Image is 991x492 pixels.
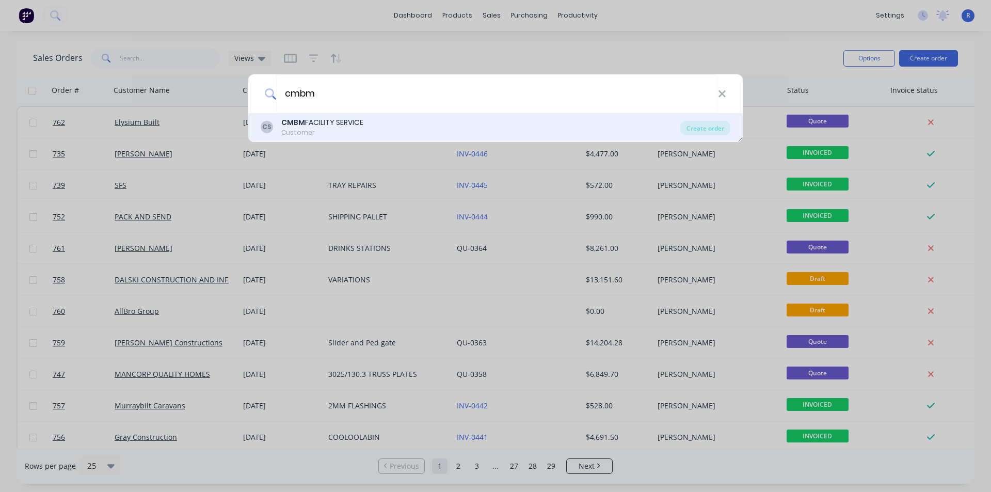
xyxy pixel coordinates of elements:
[281,117,305,128] b: CMBM
[281,117,363,128] div: FACILITY SERVICE
[261,121,273,133] div: CS
[680,121,730,135] div: Create order
[281,128,363,137] div: Customer
[276,74,718,113] input: Enter a customer name to create a new order...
